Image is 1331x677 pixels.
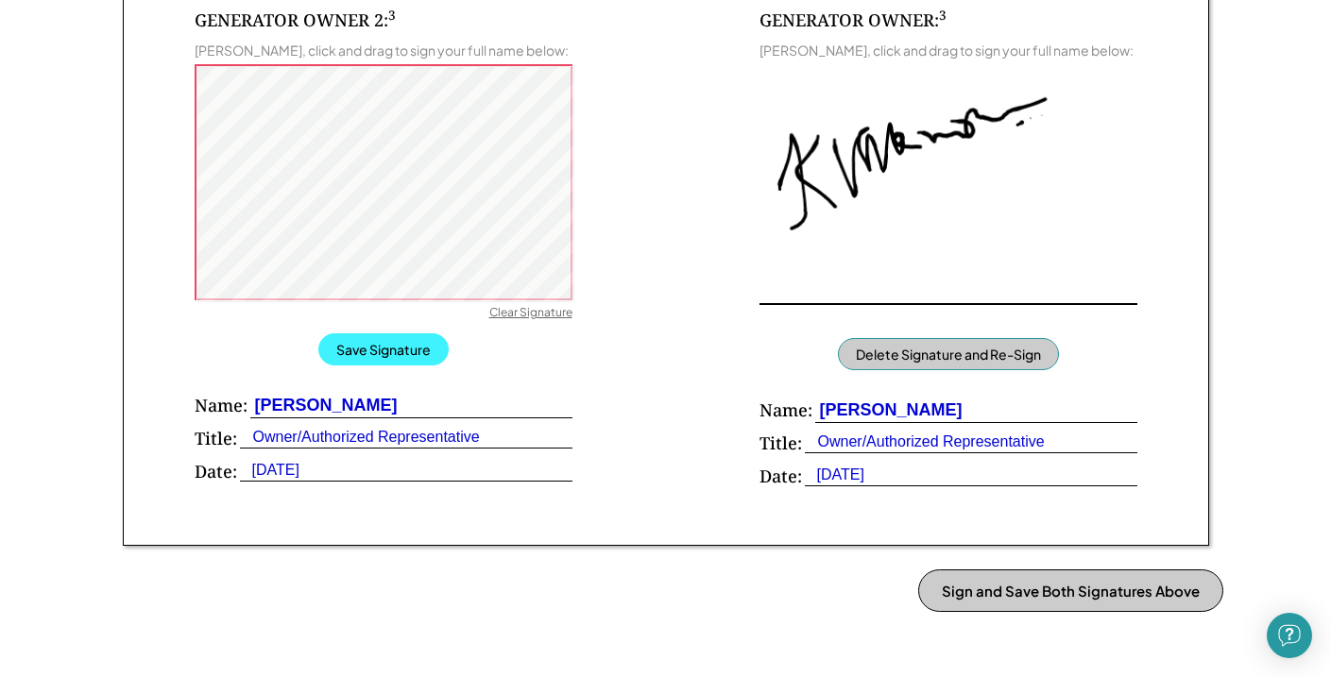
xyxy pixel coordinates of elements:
[759,465,802,488] div: Date:
[805,432,1045,452] div: Owner/Authorized Representative
[195,42,569,59] div: [PERSON_NAME], click and drag to sign your full name below:
[195,460,237,483] div: Date:
[759,42,1134,59] div: [PERSON_NAME], click and drag to sign your full name below:
[489,305,572,324] div: Clear Signature
[939,7,947,24] sup: 3
[759,8,947,32] div: GENERATOR OWNER:
[759,398,812,422] div: Name:
[388,7,396,24] sup: 3
[250,394,398,417] div: [PERSON_NAME]
[195,427,237,450] div: Title:
[195,8,396,32] div: GENERATOR OWNER 2:
[195,394,247,417] div: Name:
[759,432,802,455] div: Title:
[318,333,449,365] button: Save Signature
[805,465,864,485] div: [DATE]
[1267,613,1312,658] div: Open Intercom Messenger
[838,338,1059,370] button: Delete Signature and Re-Sign
[240,427,480,448] div: Owner/Authorized Representative
[240,460,299,481] div: [DATE]
[918,569,1223,612] button: Sign and Save Both Signatures Above
[759,69,1137,303] img: +MqRFKAAAABklEQVQDAGN5BVI8w6TBAAAAAElFTkSuQmCC
[815,398,963,422] div: [PERSON_NAME]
